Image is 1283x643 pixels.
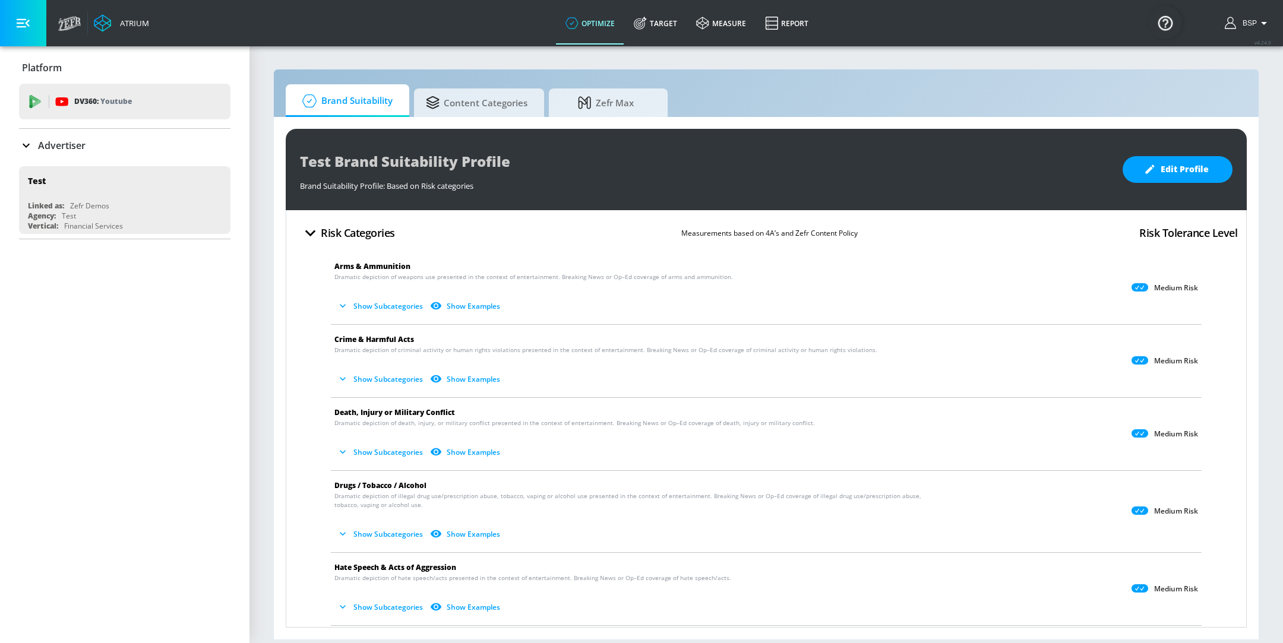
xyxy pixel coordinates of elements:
[19,166,230,234] div: TestLinked as:Zefr DemosAgency:TestVertical:Financial Services
[1254,39,1271,46] span: v 4.24.0
[62,211,76,221] div: Test
[426,88,527,117] span: Content Categories
[334,480,426,490] span: Drugs / Tobacco / Alcohol
[334,574,731,582] span: Dramatic depiction of hate speech/acts presented in the context of entertainment. Breaking News o...
[428,442,505,462] button: Show Examples
[624,2,687,45] a: Target
[561,88,651,117] span: Zefr Max
[334,346,877,354] span: Dramatic depiction of criminal activity or human rights violations presented in the context of en...
[1154,506,1198,516] p: Medium Risk
[300,175,1111,191] div: Brand Suitability Profile: Based on Risk categories
[1139,224,1237,241] h4: Risk Tolerance Level
[334,273,733,281] span: Dramatic depiction of weapons use presented in the context of entertainment. Breaking News or Op–...
[1149,6,1182,39] button: Open Resource Center
[19,129,230,162] div: Advertiser
[334,407,455,417] span: Death, Injury or Military Conflict
[334,261,410,271] span: Arms & Ammunition
[115,18,149,28] div: Atrium
[428,369,505,389] button: Show Examples
[1146,162,1209,177] span: Edit Profile
[756,2,818,45] a: Report
[556,2,624,45] a: optimize
[295,219,400,247] button: Risk Categories
[334,442,428,462] button: Show Subcategories
[681,227,858,239] p: Measurements based on 4A’s and Zefr Content Policy
[334,296,428,316] button: Show Subcategories
[334,419,815,427] span: Dramatic depiction of death, injury, or military conflict presented in the context of entertainme...
[428,296,505,316] button: Show Examples
[334,369,428,389] button: Show Subcategories
[1154,283,1198,293] p: Medium Risk
[70,201,109,211] div: Zefr Demos
[334,334,414,344] span: Crime & Harmful Acts
[28,201,64,211] div: Linked as:
[1238,19,1257,27] span: login as: bsp_linking@zefr.com
[19,84,230,119] div: DV360: Youtube
[22,61,62,74] p: Platform
[1154,356,1198,366] p: Medium Risk
[64,221,123,231] div: Financial Services
[1154,429,1198,439] p: Medium Risk
[334,597,428,617] button: Show Subcategories
[1225,16,1271,30] button: BSP
[687,2,756,45] a: measure
[38,139,86,152] p: Advertiser
[28,211,56,221] div: Agency:
[19,51,230,84] div: Platform
[100,95,132,107] p: Youtube
[321,224,395,241] h4: Risk Categories
[94,14,149,32] a: Atrium
[28,175,46,186] div: Test
[1154,584,1198,594] p: Medium Risk
[428,597,505,617] button: Show Examples
[334,562,456,572] span: Hate Speech & Acts of Aggression
[334,524,428,544] button: Show Subcategories
[28,221,58,231] div: Vertical:
[74,95,132,108] p: DV360:
[428,524,505,544] button: Show Examples
[334,492,925,509] span: Dramatic depiction of illegal drug use/prescription abuse, tobacco, vaping or alcohol use present...
[1123,156,1233,183] button: Edit Profile
[298,87,393,115] span: Brand Suitability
